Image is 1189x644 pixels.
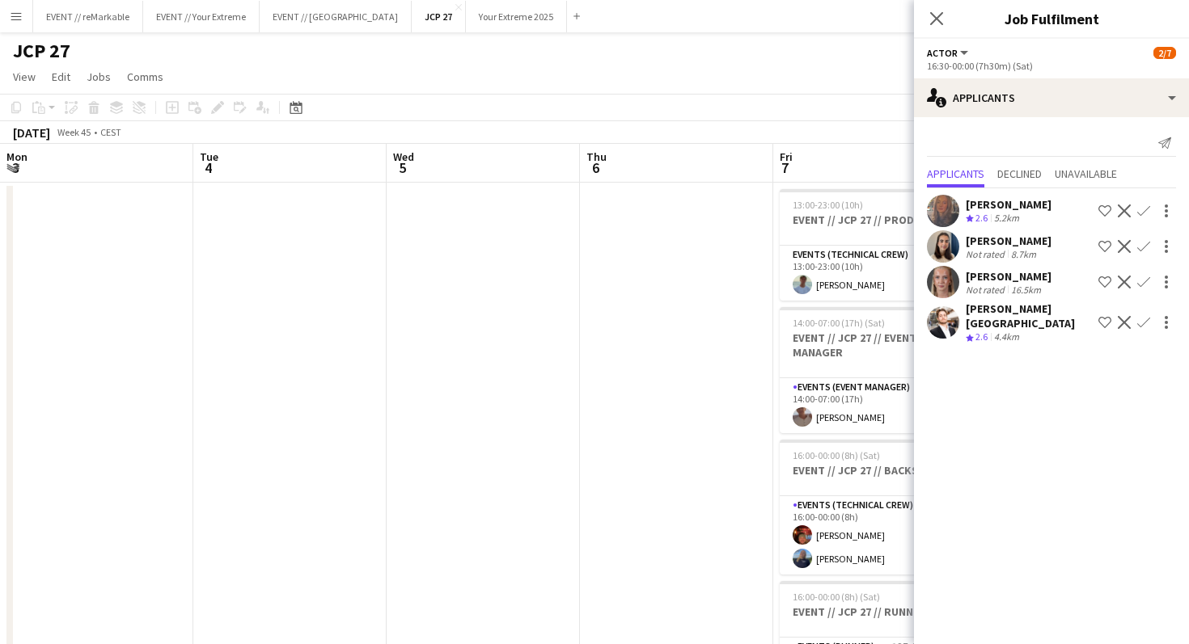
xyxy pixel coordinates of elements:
a: Jobs [80,66,117,87]
span: Jobs [87,69,111,84]
span: 16:00-00:00 (8h) (Sat) [793,591,880,603]
h3: Job Fulfilment [914,8,1189,29]
span: View [13,69,36,84]
div: Not rated [966,284,1008,296]
span: 2.6 [975,330,988,343]
div: Applicants [914,78,1189,117]
span: Mon [6,149,28,164]
span: 13:00-23:00 (10h) [793,199,863,211]
span: Declined [997,168,1042,179]
div: [PERSON_NAME] [966,269,1051,284]
h3: EVENT // JCP 27 // BACKSTAGE [780,463,961,478]
span: 7 [777,158,793,177]
app-card-role: Events (Technical Crew)1/113:00-23:00 (10h)[PERSON_NAME] [780,246,961,301]
h1: JCP 27 [13,39,70,63]
div: 16.5km [1008,284,1044,296]
span: Comms [127,69,163,84]
div: 8.7km [1008,248,1039,260]
app-card-role: Events (Technical Crew)2/216:00-00:00 (8h)[PERSON_NAME][PERSON_NAME] [780,496,961,575]
button: EVENT // reMarkable [33,1,143,32]
span: Unavailable [1055,168,1117,179]
span: Fri [780,149,793,164]
span: 2/7 [1153,47,1176,59]
div: 4.4km [991,330,1022,344]
div: 5.2km [991,212,1022,225]
span: 14:00-07:00 (17h) (Sat) [793,317,885,329]
h3: EVENT // JCP 27 // RUNNER [780,604,961,619]
span: 3 [4,158,28,177]
span: Actor [927,47,958,59]
a: View [6,66,42,87]
button: JCP 27 [412,1,466,32]
h3: EVENT // JCP 27 // EVENT MANAGER [780,330,961,360]
app-job-card: 16:00-00:00 (8h) (Sat)2/2EVENT // JCP 27 // BACKSTAGE1 RoleEvents (Technical Crew)2/216:00-00:00 ... [780,440,961,575]
div: [DATE] [13,124,50,141]
app-job-card: 14:00-07:00 (17h) (Sat)1/1EVENT // JCP 27 // EVENT MANAGER1 RoleEvents (Event Manager)1/114:00-07... [780,307,961,433]
span: 5 [391,158,414,177]
app-card-role: Events (Event Manager)1/114:00-07:00 (17h)[PERSON_NAME] [780,378,961,433]
span: 2.6 [975,212,988,224]
span: Applicants [927,168,984,179]
span: Edit [52,69,70,84]
a: Comms [121,66,170,87]
span: 4 [197,158,218,177]
span: 6 [584,158,607,177]
a: Edit [45,66,77,87]
button: EVENT // [GEOGRAPHIC_DATA] [260,1,412,32]
span: 16:00-00:00 (8h) (Sat) [793,449,880,461]
app-job-card: 13:00-23:00 (10h)1/1EVENT // JCP 27 // PRODUSENT1 RoleEvents (Technical Crew)1/113:00-23:00 (10h)... [780,189,961,301]
button: Your Extreme 2025 [466,1,567,32]
span: Tue [200,149,218,164]
div: [PERSON_NAME] [966,234,1051,248]
button: Actor [927,47,971,59]
span: Wed [393,149,414,164]
button: EVENT // Your Extreme [143,1,260,32]
h3: EVENT // JCP 27 // PRODUSENT [780,213,961,227]
div: [PERSON_NAME] [966,197,1051,212]
div: CEST [100,126,121,138]
span: Week 45 [53,126,94,138]
span: Thu [586,149,607,164]
div: [PERSON_NAME][GEOGRAPHIC_DATA] [966,301,1092,330]
div: 16:30-00:00 (7h30m) (Sat) [927,60,1176,72]
div: Not rated [966,248,1008,260]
